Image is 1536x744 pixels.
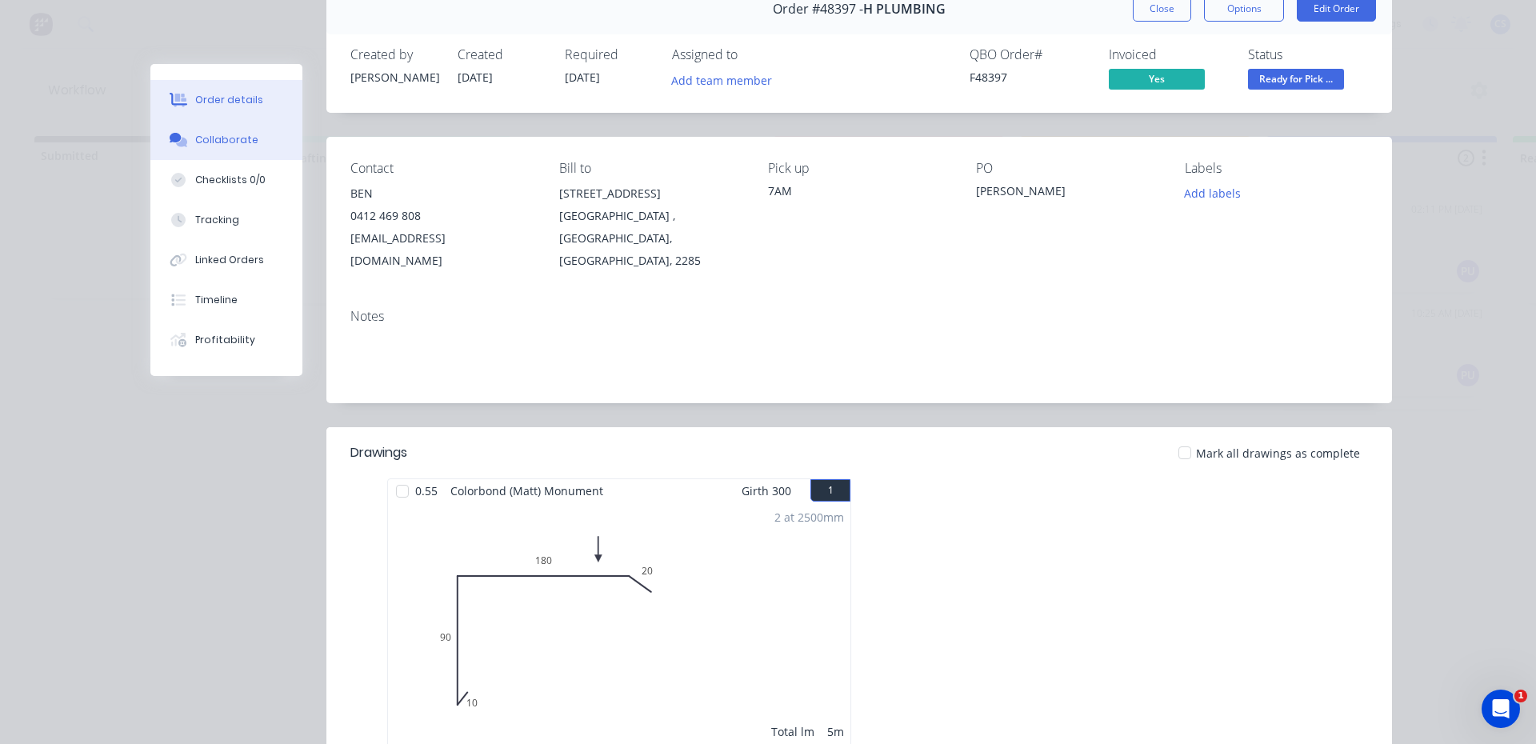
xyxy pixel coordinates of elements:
[458,70,493,85] span: [DATE]
[970,69,1090,86] div: F48397
[742,479,791,502] span: Girth 300
[768,161,951,176] div: Pick up
[672,47,832,62] div: Assigned to
[350,69,438,86] div: [PERSON_NAME]
[195,173,266,187] div: Checklists 0/0
[672,69,781,90] button: Add team member
[559,182,742,205] div: [STREET_ADDRESS]
[444,479,610,502] span: Colorbond (Matt) Monument
[559,182,742,272] div: [STREET_ADDRESS][GEOGRAPHIC_DATA] , [GEOGRAPHIC_DATA], [GEOGRAPHIC_DATA], 2285
[565,47,653,62] div: Required
[1196,445,1360,462] span: Mark all drawings as complete
[195,253,264,267] div: Linked Orders
[1514,690,1527,702] span: 1
[1109,47,1229,62] div: Invoiced
[150,160,302,200] button: Checklists 0/0
[663,69,781,90] button: Add team member
[195,93,263,107] div: Order details
[350,182,534,205] div: BEN
[771,723,814,740] div: Total lm
[150,80,302,120] button: Order details
[976,161,1159,176] div: PO
[409,479,444,502] span: 0.55
[150,240,302,280] button: Linked Orders
[350,309,1368,324] div: Notes
[773,2,863,17] span: Order #48397 -
[350,161,534,176] div: Contact
[195,213,239,227] div: Tracking
[195,133,258,147] div: Collaborate
[1482,690,1520,728] iframe: Intercom live chat
[195,293,238,307] div: Timeline
[195,333,255,347] div: Profitability
[1248,69,1344,93] button: Ready for Pick ...
[565,70,600,85] span: [DATE]
[768,182,951,199] div: 7AM
[150,200,302,240] button: Tracking
[559,205,742,272] div: [GEOGRAPHIC_DATA] , [GEOGRAPHIC_DATA], [GEOGRAPHIC_DATA], 2285
[1176,182,1250,204] button: Add labels
[1248,69,1344,89] span: Ready for Pick ...
[1109,69,1205,89] span: Yes
[350,205,534,227] div: 0412 469 808
[350,443,407,462] div: Drawings
[827,723,844,740] div: 5m
[976,182,1159,205] div: [PERSON_NAME]
[150,120,302,160] button: Collaborate
[810,479,850,502] button: 1
[350,227,534,272] div: [EMAIL_ADDRESS][DOMAIN_NAME]
[150,280,302,320] button: Timeline
[1185,161,1368,176] div: Labels
[970,47,1090,62] div: QBO Order #
[458,47,546,62] div: Created
[1248,47,1368,62] div: Status
[774,509,844,526] div: 2 at 2500mm
[350,47,438,62] div: Created by
[350,182,534,272] div: BEN0412 469 808[EMAIL_ADDRESS][DOMAIN_NAME]
[150,320,302,360] button: Profitability
[863,2,946,17] span: H PLUMBING
[559,161,742,176] div: Bill to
